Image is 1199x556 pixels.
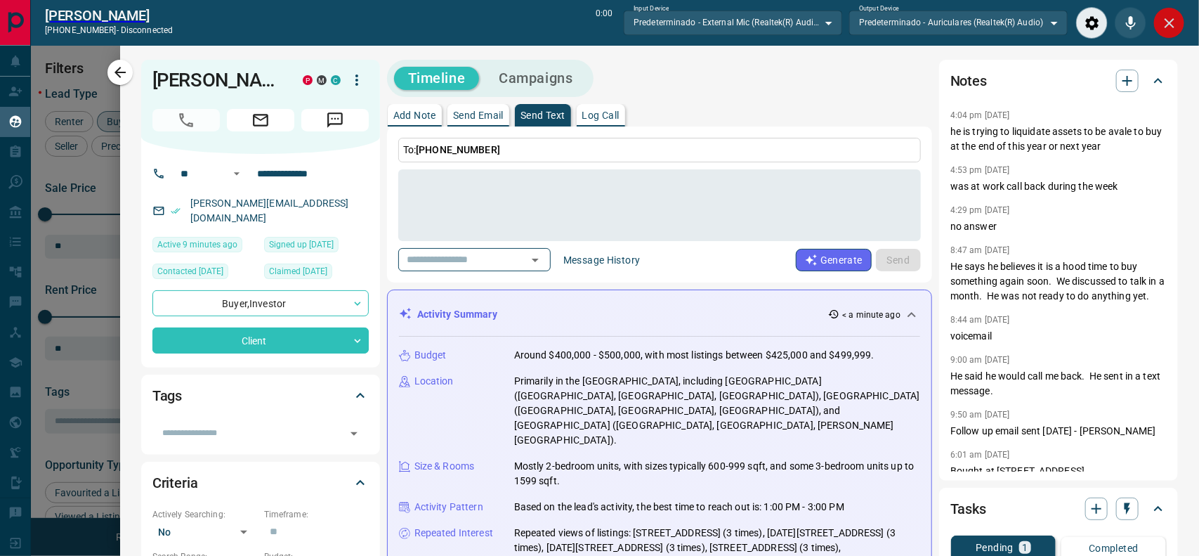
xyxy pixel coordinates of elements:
[414,526,493,541] p: Repeated Interest
[414,374,454,389] p: Location
[157,238,237,252] span: Active 9 minutes ago
[950,464,1167,479] p: Bought at [STREET_ADDRESS]
[416,144,500,155] span: [PHONE_NUMBER]
[950,424,1167,439] p: Follow up email sent [DATE] - [PERSON_NAME]
[152,466,369,500] div: Criteria
[950,219,1167,234] p: no answer
[152,384,182,407] h2: Tags
[849,11,1068,34] div: Predeterminado - Auriculares (Realtek(R) Audio)
[596,7,612,39] p: 0:00
[485,67,587,90] button: Campaigns
[317,75,327,85] div: mrloft.ca
[227,109,294,131] span: Email
[152,379,369,413] div: Tags
[514,500,844,515] p: Based on the lead's activity, the best time to reach out is: 1:00 PM - 3:00 PM
[950,64,1167,98] div: Notes
[514,374,920,448] p: Primarily in the [GEOGRAPHIC_DATA], including [GEOGRAPHIC_DATA] ([GEOGRAPHIC_DATA], [GEOGRAPHIC_D...
[624,11,842,34] div: Predeterminado - External Mic (Realtek(R) Audio)
[796,249,872,271] button: Generate
[152,521,257,543] div: No
[398,138,921,162] p: To:
[555,249,649,271] button: Message History
[190,198,349,224] a: [PERSON_NAME][EMAIL_ADDRESS][DOMAIN_NAME]
[417,307,497,322] p: Activity Summary
[269,238,334,252] span: Signed up [DATE]
[950,165,1010,175] p: 4:53 pm [DATE]
[414,500,483,515] p: Activity Pattern
[269,264,327,278] span: Claimed [DATE]
[950,492,1167,526] div: Tasks
[414,459,475,474] p: Size & Rooms
[228,165,245,182] button: Open
[394,67,480,90] button: Timeline
[1076,7,1108,39] div: Audio Settings
[520,110,565,120] p: Send Text
[950,245,1010,255] p: 8:47 am [DATE]
[152,508,257,521] p: Actively Searching:
[152,264,257,283] div: Thu Sep 25 2025
[950,410,1010,420] p: 9:50 am [DATE]
[1115,7,1146,39] div: Mute
[859,4,899,13] label: Output Device
[453,110,504,120] p: Send Email
[264,264,369,283] div: Sun Sep 14 2025
[121,25,173,35] span: disconnected
[634,4,669,13] label: Input Device
[950,315,1010,325] p: 8:44 am [DATE]
[264,237,369,257] div: Wed May 24 2017
[1153,7,1185,39] div: Close
[976,543,1014,552] p: Pending
[152,472,198,494] h2: Criteria
[157,264,223,278] span: Contacted [DATE]
[45,24,173,37] p: [PHONE_NUMBER] -
[301,109,369,131] span: Message
[950,329,1167,344] p: voicemail
[264,508,369,521] p: Timeframe:
[950,70,987,92] h2: Notes
[950,498,986,520] h2: Tasks
[414,348,447,363] p: Budget
[950,124,1167,154] p: he is trying to liquidate assets to be avale to buy at the end of this year or next year
[525,250,545,270] button: Open
[152,69,282,91] h1: [PERSON_NAME]
[152,328,369,354] div: Client
[842,309,900,321] p: < a minute ago
[514,348,874,363] p: Around $400,000 - $500,000, with most listings between $425,000 and $499,999.
[950,259,1167,304] p: He says he believes it is a hood time to buy something again soon. We discussed to talk in a mont...
[514,459,920,489] p: Mostly 2-bedroom units, with sizes typically 600-999 sqft, and some 3-bedroom units up to 1599 sqft.
[331,75,341,85] div: condos.ca
[1089,543,1139,553] p: Completed
[950,110,1010,120] p: 4:04 pm [DATE]
[303,75,313,85] div: property.ca
[1022,543,1028,552] p: 1
[950,450,1010,460] p: 6:01 am [DATE]
[950,179,1167,194] p: was at work call back during the week
[393,110,436,120] p: Add Note
[950,355,1010,365] p: 9:00 am [DATE]
[152,237,257,257] div: Wed Oct 15 2025
[171,206,181,216] svg: Email Verified
[950,369,1167,399] p: He said he would call me back. He sent in a text message.
[45,7,173,24] h2: [PERSON_NAME]
[950,205,1010,215] p: 4:29 pm [DATE]
[152,109,220,131] span: Call
[344,424,364,444] button: Open
[152,290,369,316] div: Buyer , Investor
[399,302,920,328] div: Activity Summary< a minute ago
[582,110,620,120] p: Log Call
